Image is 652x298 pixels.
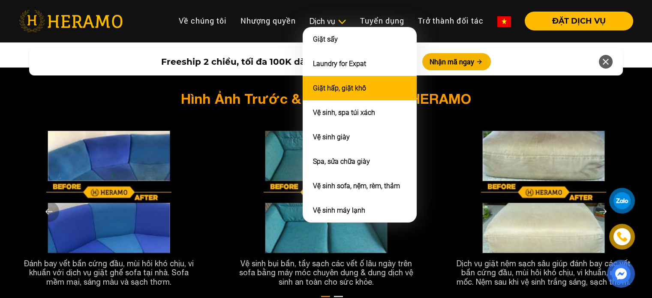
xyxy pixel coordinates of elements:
[264,129,389,254] img: after-before-2.jpg
[435,259,652,286] h3: Dịch vụ giặt nệm sạch sâu giúp đánh bay các vết bẩn cứng đầu, mùi hôi khó chịu, vi khuẩn, nấm mốc...
[313,157,370,166] a: Spa, sửa chữa giày
[422,53,491,70] button: Nhận mã ngay
[161,55,412,68] span: Freeship 2 chiều, tối đa 100K dành cho khách hàng mới
[518,17,633,25] a: ĐẶT DỊCH VỤ
[313,182,400,190] a: Vệ sinh sofa, nệm, rèm, thảm
[337,18,346,26] img: subToggleIcon
[39,201,59,222] img: prev.svg
[616,231,628,243] img: phone-icon
[46,129,171,254] img: after-before-1.jpg
[313,108,375,117] a: Vệ sinh, spa túi xách
[19,10,123,32] img: heramo-logo.png
[313,133,350,141] a: Vệ sinh giày
[411,12,490,30] a: Trở thành đối tác
[234,12,303,30] a: Nhượng quyền
[525,12,633,30] button: ĐẶT DỊCH VỤ
[172,12,234,30] a: Về chúng tôi
[313,60,366,68] a: Laundry for Expat
[353,12,411,30] a: Tuyển dụng
[313,35,338,43] a: Giặt sấy
[217,259,435,286] h3: Vệ sinh bụi bẩn, tẩy sạch các vết ố lâu ngày trên sofa bằng máy móc chuyên dụng & dung dịch vệ si...
[313,84,366,92] a: Giặt hấp, giặt khô
[593,201,613,222] img: next.svg
[481,129,606,254] img: after-before-3.jpg
[497,16,511,27] img: vn-flag.png
[309,15,346,27] div: Dịch vụ
[313,206,365,214] a: Vệ sinh máy lạnh
[610,225,634,249] a: phone-icon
